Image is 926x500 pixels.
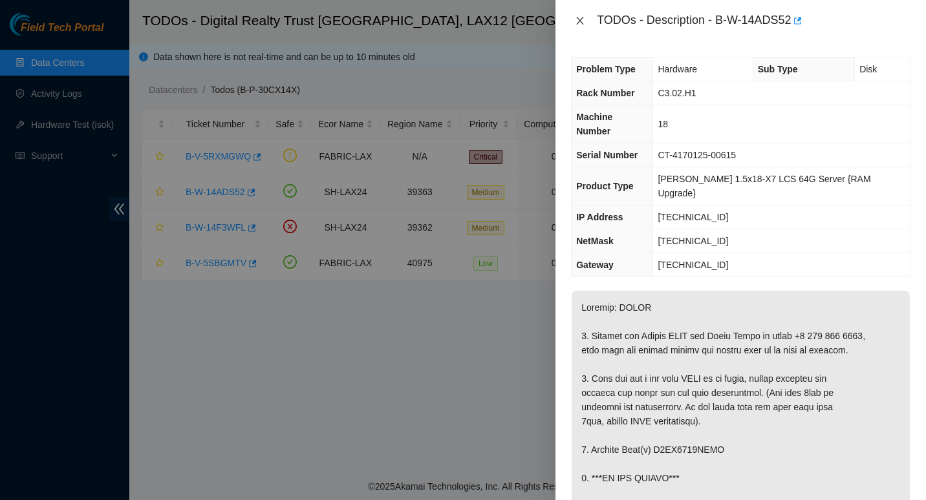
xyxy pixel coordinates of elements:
[576,150,638,160] span: Serial Number
[576,112,612,136] span: Machine Number
[571,15,589,27] button: Close
[576,260,614,270] span: Gateway
[758,64,798,74] span: Sub Type
[575,16,585,26] span: close
[576,212,623,222] span: IP Address
[576,88,634,98] span: Rack Number
[658,236,728,246] span: [TECHNICAL_ID]
[576,236,614,246] span: NetMask
[658,212,728,222] span: [TECHNICAL_ID]
[658,64,697,74] span: Hardware
[597,10,910,31] div: TODOs - Description - B-W-14ADS52
[658,260,728,270] span: [TECHNICAL_ID]
[859,64,877,74] span: Disk
[576,181,633,191] span: Product Type
[658,119,668,129] span: 18
[658,174,870,198] span: [PERSON_NAME] 1.5x18-X7 LCS 64G Server {RAM Upgrade}
[658,150,736,160] span: CT-4170125-00615
[658,88,696,98] span: C3.02.H1
[576,64,636,74] span: Problem Type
